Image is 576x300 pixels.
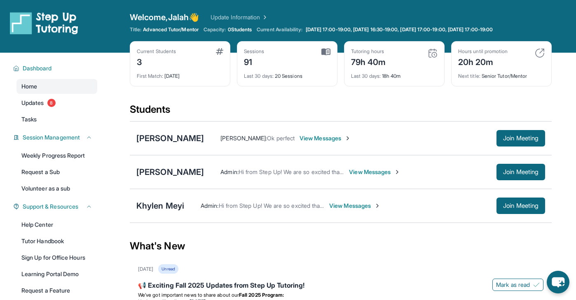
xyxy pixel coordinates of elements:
span: Advanced Tutor/Mentor [143,26,198,33]
img: Chevron-Right [374,202,381,209]
span: Ok perfect [267,135,295,142]
a: Update Information [211,13,268,21]
span: View Messages [349,168,400,176]
span: Last 30 days : [351,73,381,79]
a: [DATE] 17:00-19:00, [DATE] 16:30-19:00, [DATE] 17:00-19:00, [DATE] 17:00-19:00 [304,26,494,33]
img: Chevron-Right [344,135,351,142]
a: Request a Sub [16,165,97,179]
div: Sessions [244,48,265,55]
button: chat-button [547,271,569,293]
span: View Messages [329,202,381,210]
span: 8 [47,99,56,107]
div: [DATE] [138,266,153,272]
div: Students [130,103,552,121]
img: Mark as read [533,281,540,288]
div: 3 [137,55,176,68]
div: [DATE] [137,68,223,79]
div: 📢 Exciting Fall 2025 Updates from Step Up Tutoring! [138,280,543,292]
span: Dashboard [23,64,52,72]
a: Tasks [16,112,97,127]
a: Help Center [16,217,97,232]
span: Join Meeting [503,136,539,141]
img: card [428,48,438,58]
div: [PERSON_NAME] [136,133,204,144]
button: Support & Resources [19,202,92,211]
span: 0 Students [228,26,252,33]
img: logo [10,12,78,35]
div: 20h 20m [458,55,508,68]
span: View Messages [300,134,351,142]
a: Sign Up for Office Hours [16,250,97,265]
strong: Fall 2025 Program: [239,292,284,298]
div: Senior Tutor/Mentor [458,68,545,79]
button: Dashboard [19,64,92,72]
span: Current Availability: [257,26,302,33]
span: Last 30 days : [244,73,274,79]
div: 20 Sessions [244,68,330,79]
span: Title: [130,26,141,33]
button: Session Management [19,133,92,142]
a: Tutor Handbook [16,234,97,249]
img: Chevron-Right [394,169,400,175]
span: Admin : [220,168,238,175]
a: Home [16,79,97,94]
a: Request a Feature [16,283,97,298]
span: We’ve got important news to share about our [138,292,239,298]
div: 91 [244,55,265,68]
button: Mark as read [492,279,543,291]
div: Hours until promotion [458,48,508,55]
div: 18h 40m [351,68,438,79]
span: Admin : [201,202,218,209]
span: Session Management [23,133,80,142]
img: card [216,48,223,55]
span: Mark as read [496,281,530,289]
a: Volunteer as a sub [16,181,97,196]
div: Tutoring hours [351,48,386,55]
div: Khylen Meyi [136,200,184,212]
span: Next title : [458,73,480,79]
button: Join Meeting [496,130,545,147]
span: [DATE] 17:00-19:00, [DATE] 16:30-19:00, [DATE] 17:00-19:00, [DATE] 17:00-19:00 [306,26,493,33]
button: Join Meeting [496,164,545,180]
img: card [535,48,545,58]
span: Tasks [21,115,37,123]
img: Chevron Right [260,13,268,21]
span: Join Meeting [503,203,539,208]
div: 79h 40m [351,55,386,68]
a: Updates8 [16,95,97,110]
div: Unread [158,264,178,274]
img: card [321,48,330,56]
div: [PERSON_NAME] [136,166,204,178]
a: Learning Portal Demo [16,267,97,281]
div: What's New [130,228,552,264]
span: Capacity: [204,26,226,33]
a: Weekly Progress Report [16,148,97,163]
span: Join Meeting [503,170,539,174]
span: Support & Resources [23,202,78,211]
button: Join Meeting [496,198,545,214]
span: First Match : [137,73,163,79]
span: [PERSON_NAME] : [220,135,267,142]
span: Updates [21,99,44,107]
div: Current Students [137,48,176,55]
span: Home [21,82,37,91]
span: Welcome, Jalah 👋 [130,12,199,23]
